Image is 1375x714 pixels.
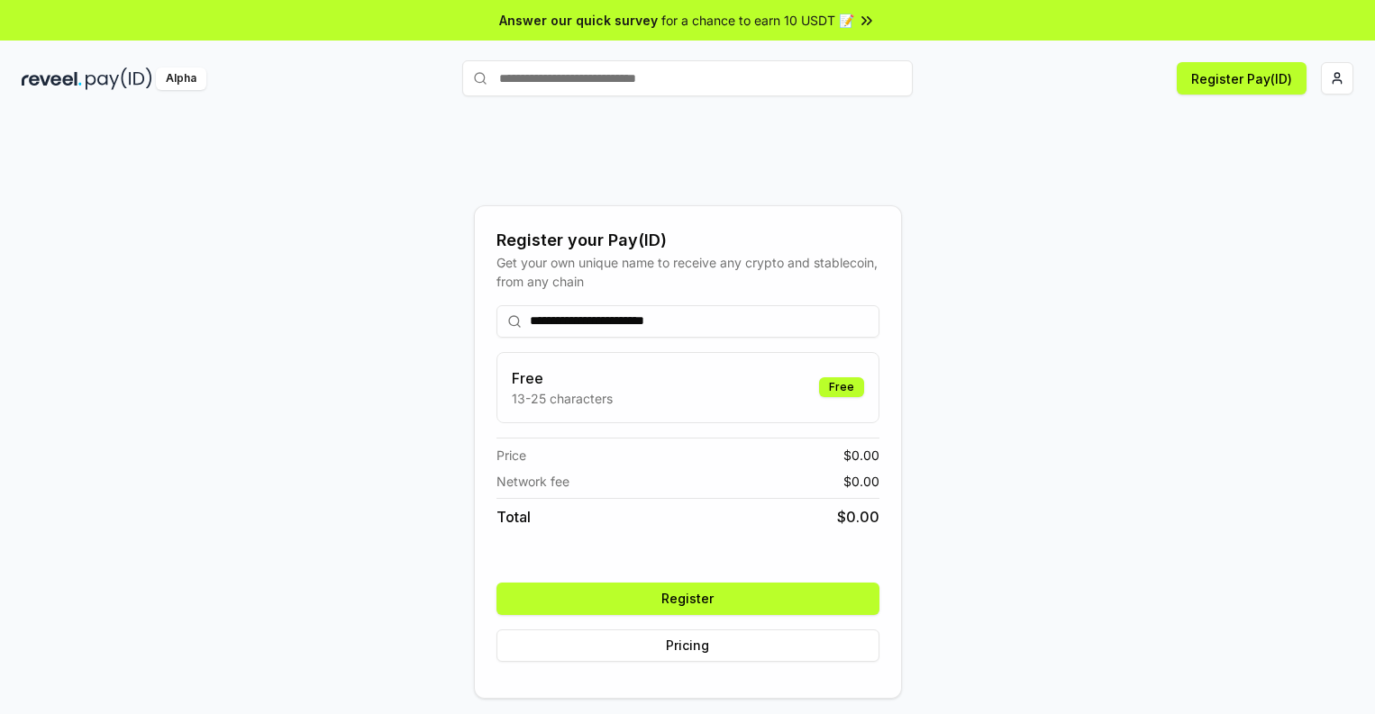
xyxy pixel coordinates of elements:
[496,253,879,291] div: Get your own unique name to receive any crypto and stablecoin, from any chain
[496,506,531,528] span: Total
[819,377,864,397] div: Free
[661,11,854,30] span: for a chance to earn 10 USDT 📝
[156,68,206,90] div: Alpha
[512,389,613,408] p: 13-25 characters
[496,472,569,491] span: Network fee
[512,367,613,389] h3: Free
[499,11,658,30] span: Answer our quick survey
[837,506,879,528] span: $ 0.00
[496,629,879,662] button: Pricing
[22,68,82,90] img: reveel_dark
[496,228,879,253] div: Register your Pay(ID)
[86,68,152,90] img: pay_id
[496,446,526,465] span: Price
[843,472,879,491] span: $ 0.00
[1177,62,1307,95] button: Register Pay(ID)
[496,583,879,615] button: Register
[843,446,879,465] span: $ 0.00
